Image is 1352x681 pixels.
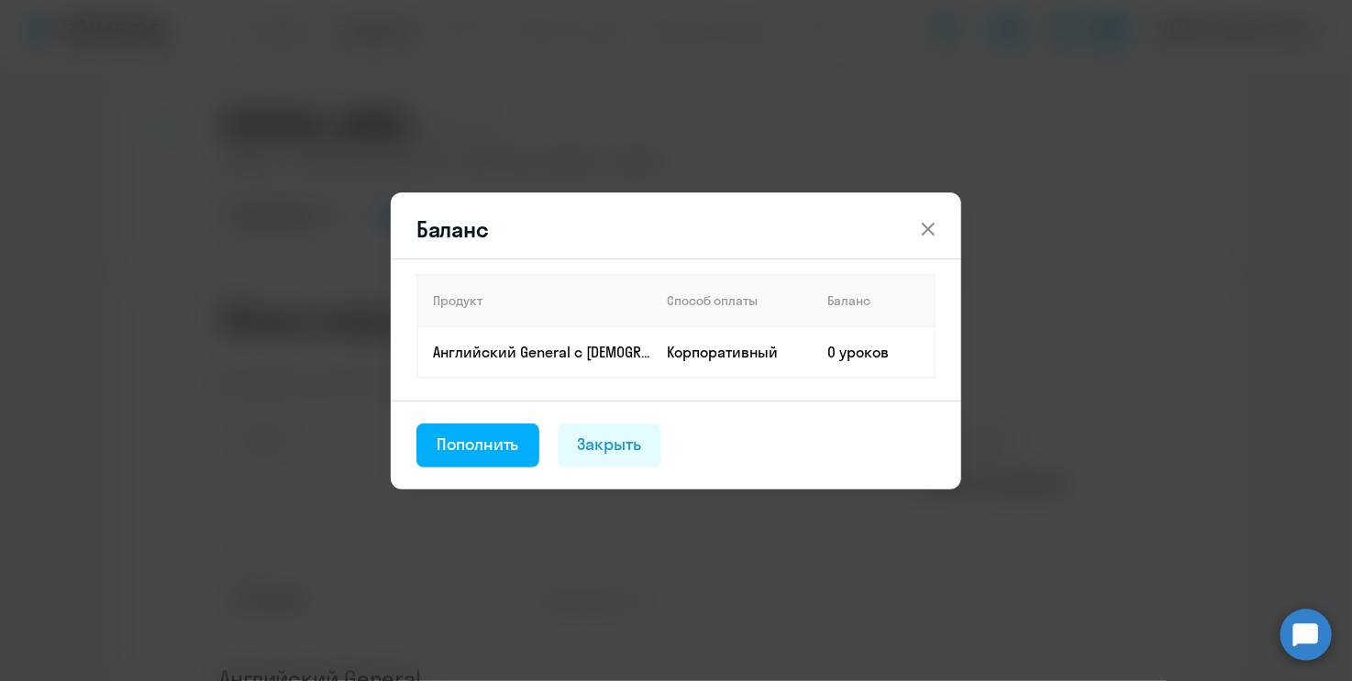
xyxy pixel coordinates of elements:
button: Пополнить [416,423,539,467]
div: Пополнить [437,433,519,456]
p: Английский General с [DEMOGRAPHIC_DATA] преподавателем [433,342,651,362]
td: 0 уроков [813,326,935,378]
th: Способ оплаты [652,275,813,326]
div: Закрыть [578,433,642,456]
button: Закрыть [558,423,662,467]
td: Корпоративный [652,326,813,378]
th: Баланс [813,275,935,326]
th: Продукт [417,275,652,326]
header: Баланс [391,214,961,244]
